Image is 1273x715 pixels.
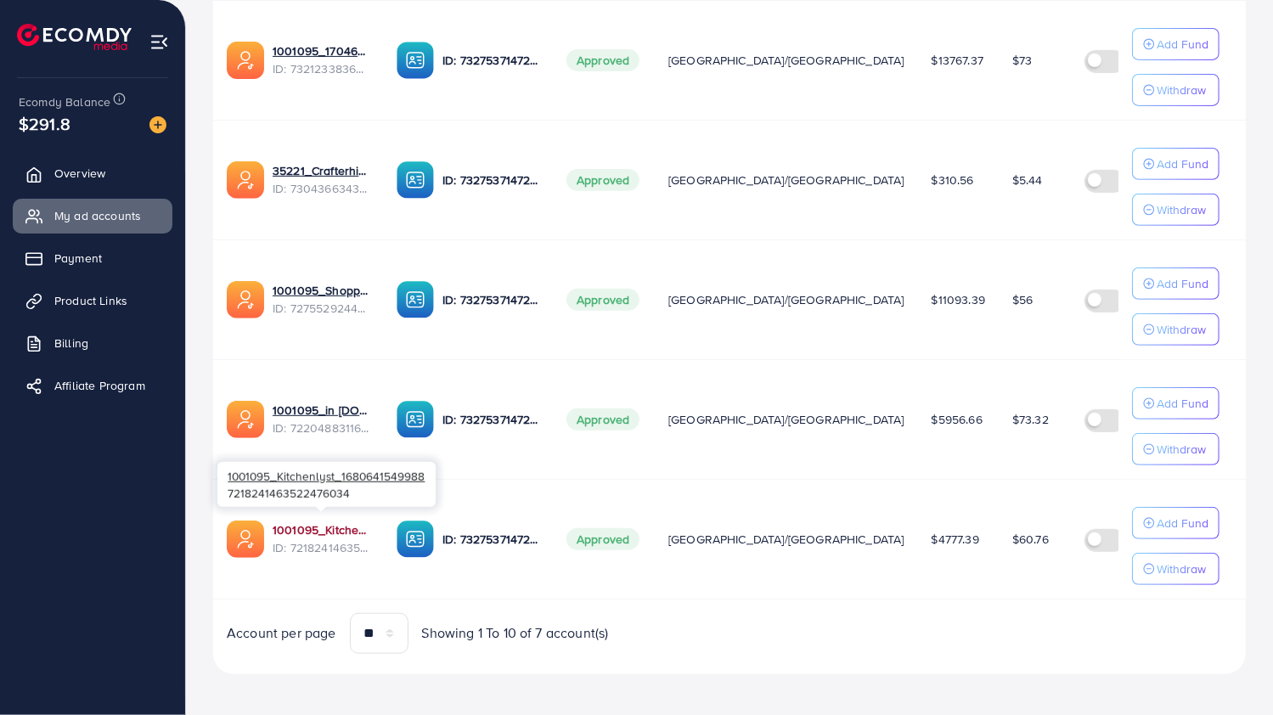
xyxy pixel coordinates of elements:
span: $5956.66 [932,411,983,428]
p: ID: 7327537147282571265 [442,290,539,310]
img: ic-ba-acc.ded83a64.svg [397,281,434,318]
p: Withdraw [1157,559,1206,579]
span: Billing [54,335,88,352]
button: Add Fund [1132,387,1219,419]
button: Add Fund [1132,267,1219,300]
p: Withdraw [1157,200,1206,220]
a: My ad accounts [13,199,172,233]
span: ID: 7220488311670947841 [273,419,369,436]
p: ID: 7327537147282571265 [442,170,539,190]
span: Payment [54,250,102,267]
img: ic-ads-acc.e4c84228.svg [227,281,264,318]
span: Approved [566,289,639,311]
iframe: Chat [1201,639,1260,702]
a: 1001095_in [DOMAIN_NAME]_1681150971525 [273,402,369,419]
span: [GEOGRAPHIC_DATA]/[GEOGRAPHIC_DATA] [668,52,904,69]
a: 1001095_1704607619722 [273,42,369,59]
button: Withdraw [1132,313,1219,346]
span: Approved [566,49,639,71]
span: $310.56 [932,172,974,189]
span: $11093.39 [932,291,985,308]
span: $73 [1012,52,1032,69]
span: ID: 7321233836078252033 [273,60,369,77]
img: ic-ba-acc.ded83a64.svg [397,42,434,79]
a: Billing [13,326,172,360]
p: Withdraw [1157,80,1206,100]
span: ID: 7304366343393296385 [273,180,369,197]
span: Approved [566,408,639,431]
span: ID: 7218241463522476034 [273,539,369,556]
div: <span class='underline'>35221_Crafterhide ad_1700680330947</span></br>7304366343393296385 [273,162,369,197]
span: Affiliate Program [54,377,145,394]
span: $291.8 [19,111,70,136]
p: ID: 7327537147282571265 [442,529,539,549]
span: [GEOGRAPHIC_DATA]/[GEOGRAPHIC_DATA] [668,291,904,308]
img: ic-ads-acc.e4c84228.svg [227,521,264,558]
span: ID: 7275529244510306305 [273,300,369,317]
img: ic-ba-acc.ded83a64.svg [397,521,434,558]
span: $73.32 [1012,411,1049,428]
span: $5.44 [1012,172,1043,189]
p: Add Fund [1157,393,1208,414]
div: <span class='underline'>1001095_Shopping Center</span></br>7275529244510306305 [273,282,369,317]
img: ic-ba-acc.ded83a64.svg [397,401,434,438]
span: $4777.39 [932,531,979,548]
p: Add Fund [1157,273,1208,294]
img: ic-ba-acc.ded83a64.svg [397,161,434,199]
img: logo [17,24,132,50]
img: ic-ads-acc.e4c84228.svg [227,42,264,79]
span: $13767.37 [932,52,983,69]
a: Product Links [13,284,172,318]
span: [GEOGRAPHIC_DATA]/[GEOGRAPHIC_DATA] [668,411,904,428]
a: 1001095_Kitchenlyst_1680641549988 [273,521,369,538]
img: menu [149,32,169,52]
span: Approved [566,169,639,191]
button: Withdraw [1132,74,1219,106]
span: Account per page [227,623,336,643]
p: ID: 7327537147282571265 [442,409,539,430]
span: 1001095_Kitchenlyst_1680641549988 [228,468,425,484]
span: $56 [1012,291,1033,308]
a: 1001095_Shopping Center [273,282,369,299]
p: Add Fund [1157,513,1208,533]
span: Approved [566,528,639,550]
div: <span class='underline'>1001095_in vogue.pk_1681150971525</span></br>7220488311670947841 [273,402,369,436]
span: Showing 1 To 10 of 7 account(s) [422,623,609,643]
span: Ecomdy Balance [19,93,110,110]
span: Overview [54,165,105,182]
span: [GEOGRAPHIC_DATA]/[GEOGRAPHIC_DATA] [668,531,904,548]
button: Add Fund [1132,28,1219,60]
button: Add Fund [1132,507,1219,539]
p: ID: 7327537147282571265 [442,50,539,70]
p: Add Fund [1157,154,1208,174]
span: [GEOGRAPHIC_DATA]/[GEOGRAPHIC_DATA] [668,172,904,189]
span: My ad accounts [54,207,141,224]
img: image [149,116,166,133]
div: <span class='underline'>1001095_1704607619722</span></br>7321233836078252033 [273,42,369,77]
p: Add Fund [1157,34,1208,54]
p: Withdraw [1157,439,1206,459]
span: Product Links [54,292,127,309]
p: Withdraw [1157,319,1206,340]
img: ic-ads-acc.e4c84228.svg [227,161,264,199]
a: Affiliate Program [13,369,172,403]
a: Payment [13,241,172,275]
a: Overview [13,156,172,190]
button: Withdraw [1132,553,1219,585]
button: Withdraw [1132,433,1219,465]
a: 35221_Crafterhide ad_1700680330947 [273,162,369,179]
button: Withdraw [1132,194,1219,226]
div: 7218241463522476034 [217,462,436,507]
span: $60.76 [1012,531,1049,548]
img: ic-ads-acc.e4c84228.svg [227,401,264,438]
button: Add Fund [1132,148,1219,180]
